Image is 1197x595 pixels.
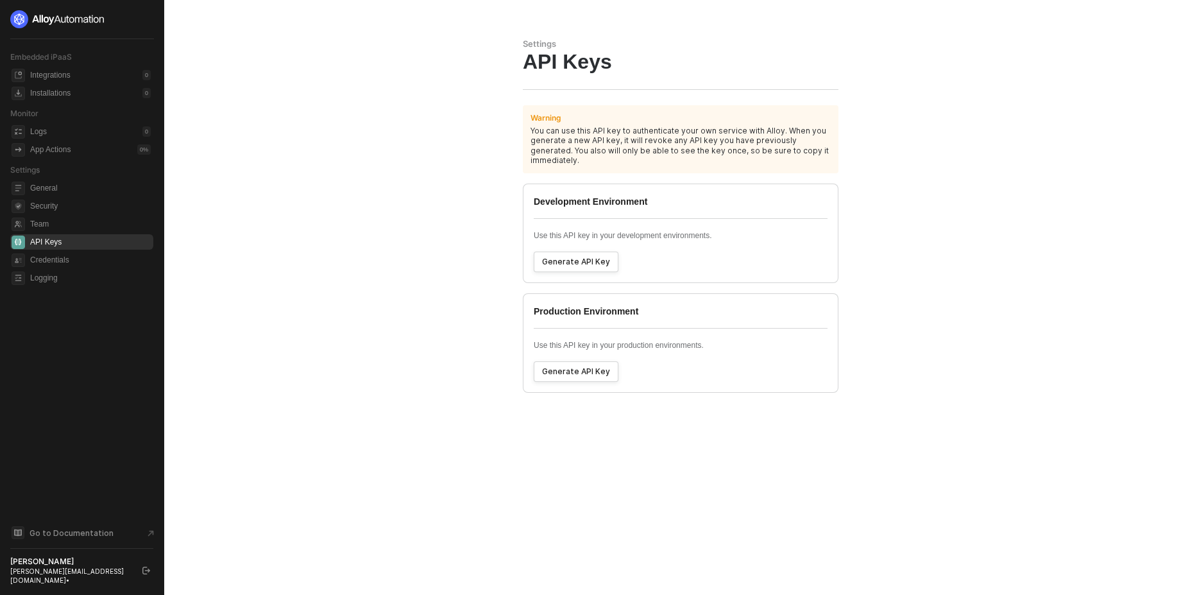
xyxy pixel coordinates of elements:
span: Team [30,216,151,232]
div: 0 [142,126,151,137]
span: document-arrow [144,527,157,540]
div: 0 % [137,144,151,155]
span: team [12,218,25,231]
span: Monitor [10,108,38,118]
img: logo [10,10,105,28]
span: Settings [10,165,40,175]
div: Warning [531,113,561,123]
div: 0 [142,88,151,98]
span: icon-app-actions [12,143,25,157]
div: You can use this API key to authenticate your own service with Alloy. When you generate a new API... [531,126,831,166]
span: Security [30,198,151,214]
a: logo [10,10,153,28]
div: [PERSON_NAME] [10,556,131,567]
div: API Keys [523,49,838,74]
div: Production Environment [534,305,828,328]
span: integrations [12,69,25,82]
span: general [12,182,25,195]
span: General [30,180,151,196]
span: Embedded iPaaS [10,52,72,62]
span: documentation [12,526,24,539]
p: Use this API key in your production environments. [534,340,828,351]
button: Generate API Key [534,361,618,382]
a: Knowledge Base [10,525,154,540]
div: Integrations [30,70,71,81]
span: logout [142,567,150,574]
div: App Actions [30,144,71,155]
span: installations [12,87,25,100]
button: Generate API Key [534,252,618,272]
span: api-key [12,236,25,249]
div: Generate API Key [542,366,610,377]
div: Installations [30,88,71,99]
p: Use this API key in your development environments. [534,230,828,241]
span: logging [12,272,25,285]
div: [PERSON_NAME][EMAIL_ADDRESS][DOMAIN_NAME] • [10,567,131,585]
span: Logging [30,270,151,286]
span: Go to Documentation [30,528,114,539]
div: 0 [142,70,151,80]
div: Settings [523,39,838,49]
div: Logs [30,126,47,137]
div: Development Environment [534,195,828,218]
div: Generate API Key [542,257,610,267]
span: API Keys [30,234,151,250]
span: icon-logs [12,125,25,139]
span: Credentials [30,252,151,268]
span: credentials [12,254,25,267]
span: security [12,200,25,213]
